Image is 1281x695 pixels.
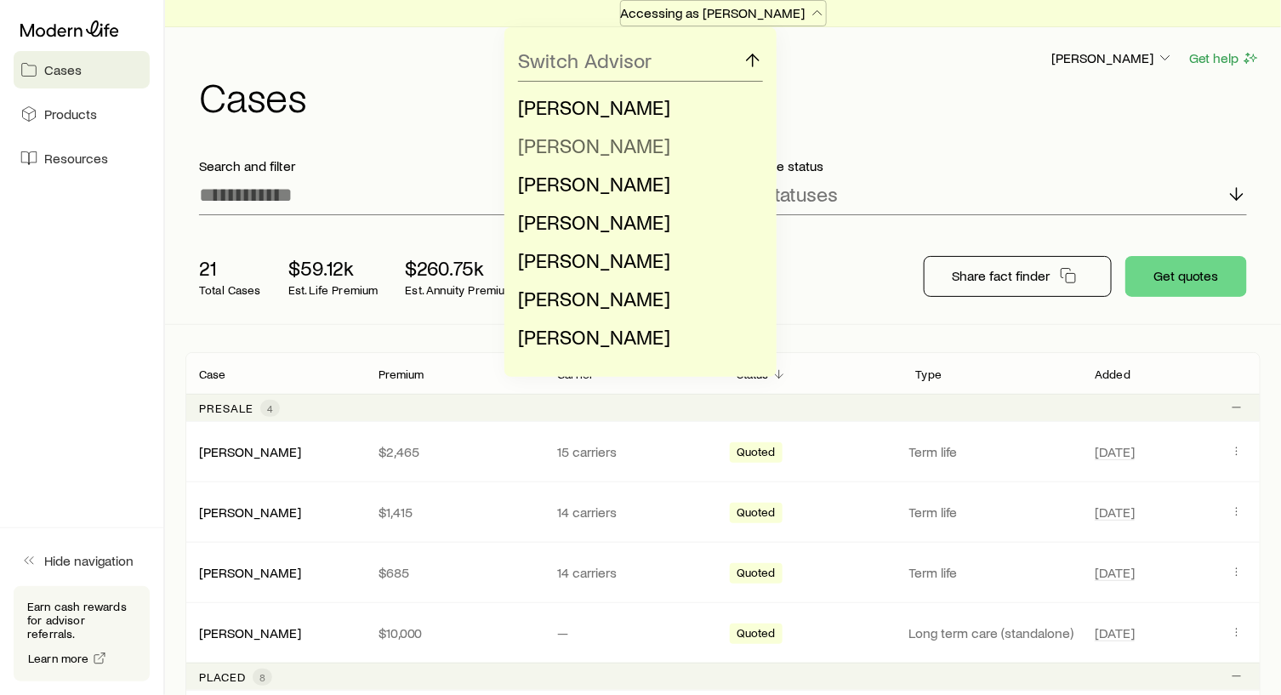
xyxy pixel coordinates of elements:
span: [PERSON_NAME] [518,209,670,234]
span: [PERSON_NAME] [518,171,670,196]
p: Presale [199,402,253,415]
span: [DATE] [1095,443,1135,460]
a: [PERSON_NAME] [199,624,301,641]
li: Jared Levy [518,165,753,203]
p: Accessing as [PERSON_NAME] [621,4,826,21]
span: [PERSON_NAME] [518,133,670,157]
p: $10,000 [379,624,531,641]
span: Learn more [28,652,89,664]
span: 4 [267,402,273,415]
p: Term life [909,504,1075,521]
span: [PERSON_NAME] [518,286,670,310]
button: Hide navigation [14,542,150,579]
p: Placed [199,670,246,684]
p: $1,415 [379,504,531,521]
li: Kyle Smith [518,280,753,318]
span: Quoted [737,505,776,523]
p: $2,465 [379,443,531,460]
p: Earn cash rewards for advisor referrals. [27,600,136,641]
li: Eugene Peysakh [518,203,753,242]
li: Delaney Wallace [518,318,753,356]
span: Hide navigation [44,552,134,569]
li: Jason Feldman [518,127,753,165]
span: [DATE] [1095,564,1135,581]
p: Switch Advisor [518,48,652,72]
div: Earn cash rewards for advisor referrals.Learn more [14,586,150,681]
p: Long term care (standalone) [909,624,1075,641]
a: [PERSON_NAME] [199,443,301,459]
p: 15 carriers [557,443,709,460]
div: [PERSON_NAME] [199,624,301,642]
span: 8 [259,670,265,684]
span: [PERSON_NAME] [518,324,670,349]
div: [PERSON_NAME] [199,504,301,521]
span: [DATE] [1095,624,1135,641]
span: Quoted [737,445,776,463]
span: Quoted [737,626,776,644]
p: 14 carriers [557,564,709,581]
div: [PERSON_NAME] [199,443,301,461]
a: [PERSON_NAME] [199,504,301,520]
span: Quoted [737,566,776,584]
span: [PERSON_NAME] [518,94,670,119]
li: Richard Caiazzo [518,88,753,127]
div: [PERSON_NAME] [199,564,301,582]
p: $685 [379,564,531,581]
span: [DATE] [1095,504,1135,521]
span: [PERSON_NAME] [518,248,670,272]
p: 14 carriers [557,504,709,521]
li: Derek Pierce [518,242,753,280]
a: [PERSON_NAME] [199,564,301,580]
p: Term life [909,564,1075,581]
p: — [557,624,709,641]
p: Term life [909,443,1075,460]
